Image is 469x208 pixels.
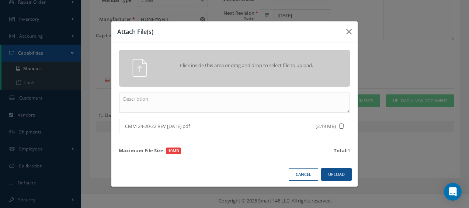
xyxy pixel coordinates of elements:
[166,148,181,154] span: 10
[173,148,179,153] strong: MB
[163,62,330,69] span: Click inside this area or drag and drop to select file to upload.
[125,123,289,130] span: CMM 24-20-22 REV [DATE].pdf
[334,147,348,154] strong: Total:
[117,27,340,36] h3: Attach File(s)
[316,123,339,130] span: (2.19 MB)
[321,168,352,181] button: Upload
[131,59,149,77] img: svg+xml;base64,PHN2ZyB4bWxucz0iaHR0cDovL3d3dy53My5vcmcvMjAwMC9zdmciIHhtbG5zOnhsaW5rPSJodHRwOi8vd3...
[289,168,318,181] button: Cancel
[444,183,462,201] div: Open Intercom Messenger
[119,147,165,154] strong: Maximum File Size:
[334,147,350,155] div: 1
